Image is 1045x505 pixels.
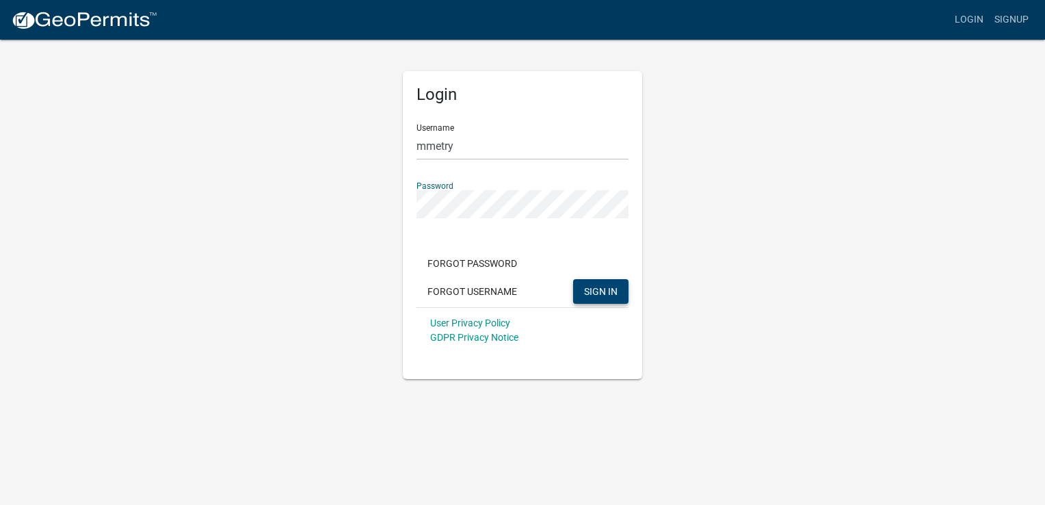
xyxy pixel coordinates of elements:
a: GDPR Privacy Notice [430,332,518,343]
button: SIGN IN [573,279,629,304]
a: Signup [989,7,1034,33]
button: Forgot Username [416,279,528,304]
h5: Login [416,85,629,105]
button: Forgot Password [416,251,528,276]
span: SIGN IN [584,285,618,296]
a: Login [949,7,989,33]
a: User Privacy Policy [430,318,510,328]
